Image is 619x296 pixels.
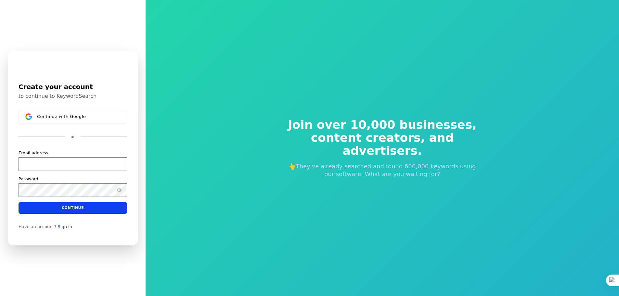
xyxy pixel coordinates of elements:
p: or [71,134,75,140]
button: Show password [115,186,123,194]
p: to continue to KeywordSearch [19,93,127,99]
label: Password [19,176,38,182]
img: Sign in with Google [25,113,32,120]
label: Email address [19,150,48,156]
span: content creators, and advertisers. [284,131,481,157]
button: Sign in with GoogleContinue with Google [19,110,127,123]
h1: Create your account [19,82,127,92]
button: Continue [19,202,127,213]
span: Continue with Google [37,114,86,119]
span: Join over 10,000 businesses, [284,118,481,131]
a: Sign in [58,224,72,229]
p: 👆They've already searched and found 600,000 keywords using our software. What are you waiting for? [284,162,481,178]
span: Have an account? [19,224,57,229]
